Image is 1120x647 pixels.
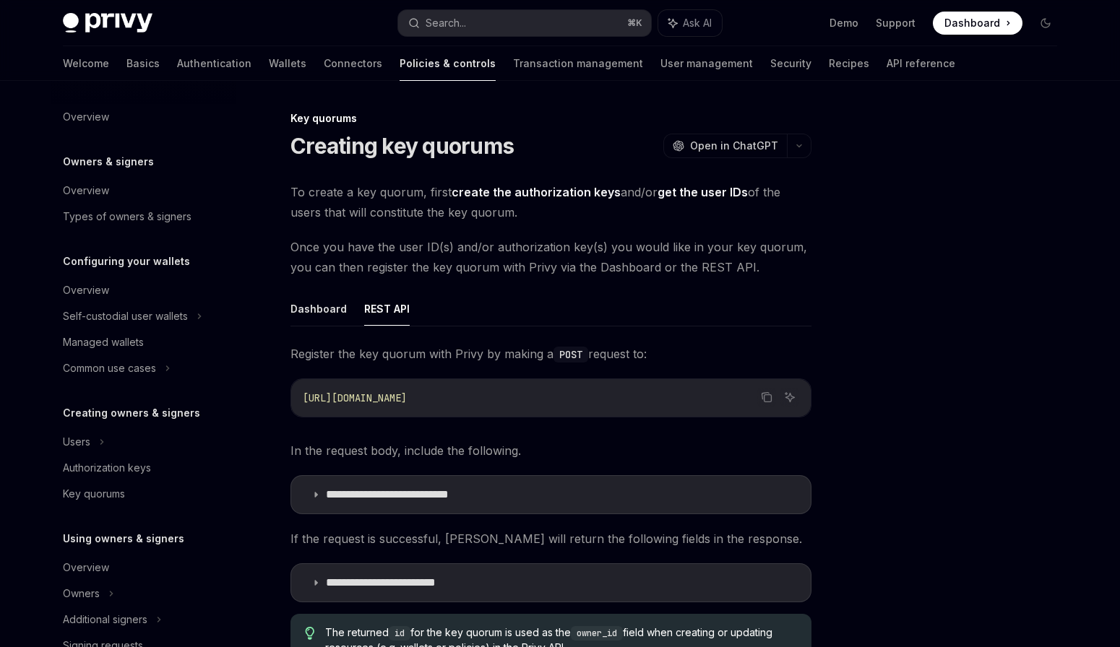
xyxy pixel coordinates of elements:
[63,46,109,81] a: Welcome
[63,182,109,199] div: Overview
[683,16,712,30] span: Ask AI
[876,16,916,30] a: Support
[63,282,109,299] div: Overview
[452,185,621,200] a: create the authorization keys
[933,12,1022,35] a: Dashboard
[290,182,811,222] span: To create a key quorum, first and/or of the users that will constitute the key quorum.
[63,485,125,503] div: Key quorums
[658,185,748,200] a: get the user IDs
[690,139,778,153] span: Open in ChatGPT
[51,481,236,507] a: Key quorums
[63,13,152,33] img: dark logo
[660,46,753,81] a: User management
[63,208,191,225] div: Types of owners & signers
[51,178,236,204] a: Overview
[63,611,147,628] div: Additional signers
[627,17,642,29] span: ⌘ K
[305,627,315,640] svg: Tip
[426,14,466,32] div: Search...
[290,111,811,126] div: Key quorums
[513,46,643,81] a: Transaction management
[63,153,154,170] h5: Owners & signers
[63,308,188,325] div: Self-custodial user wallets
[63,360,156,377] div: Common use cases
[63,459,151,477] div: Authorization keys
[63,404,200,422] h5: Creating owners & signers
[658,10,722,36] button: Ask AI
[571,626,623,641] code: owner_id
[126,46,160,81] a: Basics
[51,277,236,303] a: Overview
[290,133,514,159] h1: Creating key quorums
[51,329,236,355] a: Managed wallets
[63,108,109,126] div: Overview
[757,388,776,407] button: Copy the contents from the code block
[887,46,955,81] a: API reference
[63,253,190,270] h5: Configuring your wallets
[830,16,858,30] a: Demo
[51,555,236,581] a: Overview
[290,344,811,364] span: Register the key quorum with Privy by making a request to:
[63,559,109,576] div: Overview
[389,626,410,641] code: id
[553,347,588,362] code: POST
[770,46,811,81] a: Security
[303,391,407,404] span: [URL][DOMAIN_NAME]
[51,104,236,130] a: Overview
[63,585,100,602] div: Owners
[398,10,651,36] button: Search...⌘K
[290,237,811,277] span: Once you have the user ID(s) and/or authorization key(s) you would like in your key quorum, you c...
[63,530,184,547] h5: Using owners & signers
[63,433,90,451] div: Users
[1034,12,1057,35] button: Toggle dark mode
[51,204,236,230] a: Types of owners & signers
[269,46,306,81] a: Wallets
[51,455,236,481] a: Authorization keys
[290,529,811,549] span: If the request is successful, [PERSON_NAME] will return the following fields in the response.
[177,46,251,81] a: Authentication
[780,388,799,407] button: Ask AI
[324,46,382,81] a: Connectors
[290,292,347,326] button: Dashboard
[290,440,811,461] span: In the request body, include the following.
[400,46,496,81] a: Policies & controls
[944,16,1000,30] span: Dashboard
[829,46,869,81] a: Recipes
[663,134,787,158] button: Open in ChatGPT
[63,334,144,351] div: Managed wallets
[364,292,410,326] button: REST API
